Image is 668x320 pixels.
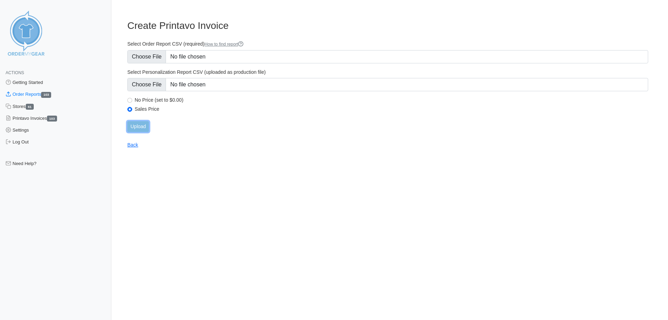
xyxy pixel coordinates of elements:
span: 103 [47,116,57,122]
h3: Create Printavo Invoice [127,20,648,32]
a: Back [127,142,138,148]
label: Select Personalization Report CSV (uploaded as production file) [127,69,648,75]
span: 103 [41,92,51,98]
label: Sales Price [135,106,648,112]
a: How to find report [205,42,244,47]
label: Select Order Report CSV (required) [127,41,648,47]
label: No Price (set to $0.00) [135,97,648,103]
span: Actions [6,70,24,75]
input: Upload [127,121,149,132]
span: 61 [26,104,34,110]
